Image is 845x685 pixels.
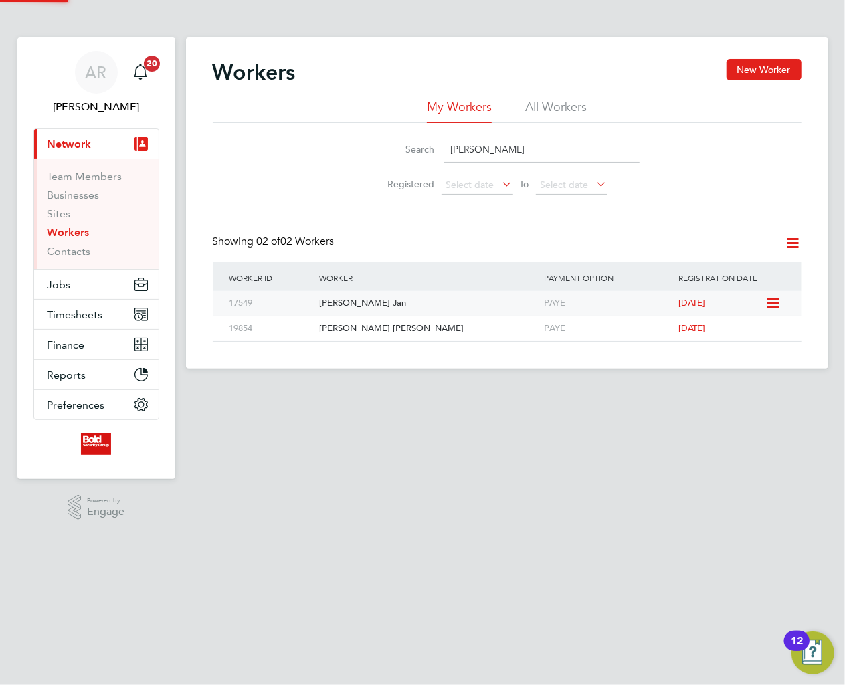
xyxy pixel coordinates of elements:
[48,189,100,201] a: Businesses
[87,495,124,506] span: Powered by
[33,51,159,115] a: AR[PERSON_NAME]
[17,37,175,479] nav: Main navigation
[33,99,159,115] span: Adeel Raza
[525,99,587,123] li: All Workers
[48,207,71,220] a: Sites
[48,369,86,381] span: Reports
[316,262,541,293] div: Worker
[678,322,705,334] span: [DATE]
[33,433,159,455] a: Go to home page
[87,506,124,518] span: Engage
[213,59,296,86] h2: Workers
[34,390,159,419] button: Preferences
[81,433,111,455] img: bold-logo-retina.png
[541,179,589,191] span: Select date
[541,316,676,341] div: PAYE
[375,178,435,190] label: Registered
[316,316,541,341] div: [PERSON_NAME] [PERSON_NAME]
[48,170,122,183] a: Team Members
[34,159,159,269] div: Network
[34,270,159,299] button: Jobs
[516,175,533,193] span: To
[34,330,159,359] button: Finance
[226,262,316,293] div: Worker ID
[68,495,124,520] a: Powered byEngage
[257,235,335,248] span: 02 Workers
[48,399,105,411] span: Preferences
[678,297,705,308] span: [DATE]
[375,143,435,155] label: Search
[427,99,492,123] li: My Workers
[48,226,90,239] a: Workers
[316,291,541,316] div: [PERSON_NAME] Jan
[226,316,316,341] div: 19854
[48,338,85,351] span: Finance
[48,308,103,321] span: Timesheets
[86,64,107,81] span: AR
[226,291,316,316] div: 17549
[34,129,159,159] button: Network
[48,278,71,291] span: Jobs
[144,56,160,72] span: 20
[34,300,159,329] button: Timesheets
[226,316,788,327] a: 19854[PERSON_NAME] [PERSON_NAME]PAYE[DATE]
[727,59,802,80] button: New Worker
[48,245,91,258] a: Contacts
[48,138,92,151] span: Network
[257,235,281,248] span: 02 of
[213,235,337,249] div: Showing
[791,641,803,658] div: 12
[791,631,834,674] button: Open Resource Center, 12 new notifications
[226,290,765,302] a: 17549[PERSON_NAME] JanPAYE[DATE]
[675,262,787,293] div: Registration Date
[541,262,676,293] div: Payment Option
[541,291,676,316] div: PAYE
[127,51,154,94] a: 20
[34,360,159,389] button: Reports
[446,179,494,191] span: Select date
[444,136,640,163] input: Name, email or phone number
